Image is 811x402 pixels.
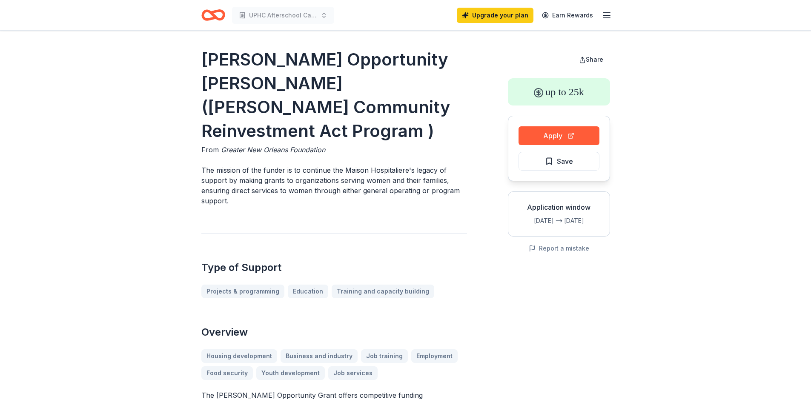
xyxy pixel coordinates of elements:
div: [DATE] [564,216,603,226]
span: UPHC Afterschool Care, Homework & Literacy Help Grant [249,10,317,20]
a: Training and capacity building [332,285,434,298]
span: Share [586,56,603,63]
button: Report a mistake [529,243,589,254]
p: The mission of the funder is to continue the Maison Hospitaliere's legacy of support by making gr... [201,165,467,206]
a: Education [288,285,328,298]
h1: [PERSON_NAME] Opportunity [PERSON_NAME] ([PERSON_NAME] Community Reinvestment Act Program ) [201,48,467,143]
div: up to 25k [508,78,610,105]
div: [DATE] [515,216,554,226]
a: Projects & programming [201,285,284,298]
span: Greater New Orleans Foundation [221,145,325,154]
button: Apply [519,126,599,145]
h2: Overview [201,325,467,339]
button: UPHC Afterschool Care, Homework & Literacy Help Grant [232,7,334,24]
h2: Type of Support [201,261,467,274]
button: Save [519,152,599,171]
button: Share [572,51,610,68]
div: From [201,145,467,155]
a: Earn Rewards [537,8,598,23]
a: Home [201,5,225,25]
a: Upgrade your plan [457,8,533,23]
span: Save [557,156,573,167]
div: Application window [515,202,603,212]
